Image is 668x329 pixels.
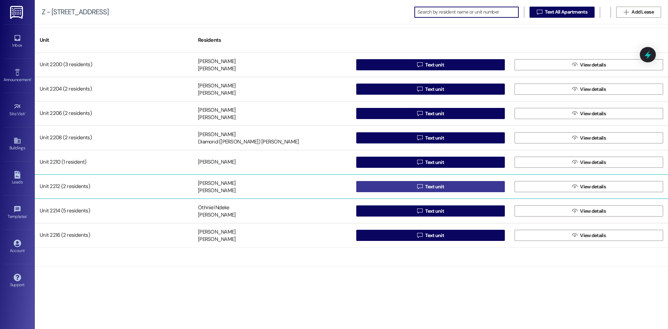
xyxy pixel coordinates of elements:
[572,111,577,116] i: 
[417,159,422,165] i: 
[3,237,31,256] a: Account
[198,131,236,138] div: [PERSON_NAME]
[198,58,236,65] div: [PERSON_NAME]
[35,58,193,72] div: Unit 2200 (3 residents)
[193,32,351,49] div: Residents
[356,205,505,217] button: Text unit
[356,108,505,119] button: Text unit
[572,135,577,141] i: 
[417,135,422,141] i: 
[35,228,193,242] div: Unit 2216 (2 residents)
[515,157,663,168] button: View details
[425,110,444,117] span: Text unit
[198,187,236,195] div: [PERSON_NAME]
[3,32,31,51] a: Inbox
[425,183,444,190] span: Text unit
[3,101,31,119] a: Site Visit •
[198,204,229,211] div: Othniel Ndeke
[198,139,299,146] div: Diamond ([PERSON_NAME]) [PERSON_NAME]
[572,62,577,68] i: 
[623,9,629,15] i: 
[580,110,606,117] span: View details
[31,76,32,81] span: •
[580,183,606,190] span: View details
[572,208,577,214] i: 
[572,86,577,92] i: 
[356,181,505,192] button: Text unit
[425,232,444,239] span: Text unit
[580,232,606,239] span: View details
[198,236,236,243] div: [PERSON_NAME]
[425,207,444,215] span: Text unit
[616,7,661,18] button: Add Lease
[35,180,193,194] div: Unit 2212 (2 residents)
[356,84,505,95] button: Text unit
[515,108,663,119] button: View details
[545,8,587,16] span: Text All Apartments
[515,132,663,143] button: View details
[10,6,24,19] img: ResiDesk Logo
[417,111,422,116] i: 
[25,110,26,115] span: •
[356,157,505,168] button: Text unit
[515,59,663,70] button: View details
[35,82,193,96] div: Unit 2204 (2 residents)
[631,8,654,16] span: Add Lease
[515,205,663,217] button: View details
[356,59,505,70] button: Text unit
[3,169,31,188] a: Leads
[515,230,663,241] button: View details
[42,8,109,16] div: Z - [STREET_ADDRESS]
[35,32,193,49] div: Unit
[198,159,236,166] div: [PERSON_NAME]
[580,159,606,166] span: View details
[425,134,444,142] span: Text unit
[580,207,606,215] span: View details
[417,62,422,68] i: 
[3,272,31,290] a: Support
[198,90,236,97] div: [PERSON_NAME]
[425,86,444,93] span: Text unit
[417,7,518,17] input: Search by resident name or unit number
[572,233,577,238] i: 
[198,212,236,219] div: [PERSON_NAME]
[198,65,236,73] div: [PERSON_NAME]
[572,159,577,165] i: 
[515,181,663,192] button: View details
[425,159,444,166] span: Text unit
[417,233,422,238] i: 
[572,184,577,189] i: 
[3,135,31,154] a: Buildings
[198,82,236,89] div: [PERSON_NAME]
[537,9,542,15] i: 
[356,132,505,143] button: Text unit
[580,86,606,93] span: View details
[3,203,31,222] a: Templates •
[35,155,193,169] div: Unit 2210 (1 resident)
[35,204,193,218] div: Unit 2214 (5 residents)
[417,208,422,214] i: 
[417,86,422,92] i: 
[35,107,193,120] div: Unit 2206 (2 residents)
[27,213,28,218] span: •
[580,134,606,142] span: View details
[580,61,606,69] span: View details
[515,84,663,95] button: View details
[530,7,595,18] button: Text All Apartments
[35,131,193,145] div: Unit 2208 (2 residents)
[198,180,236,187] div: [PERSON_NAME]
[417,184,422,189] i: 
[356,230,505,241] button: Text unit
[198,107,236,114] div: [PERSON_NAME]
[425,61,444,69] span: Text unit
[198,228,236,236] div: [PERSON_NAME]
[198,114,236,122] div: [PERSON_NAME]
